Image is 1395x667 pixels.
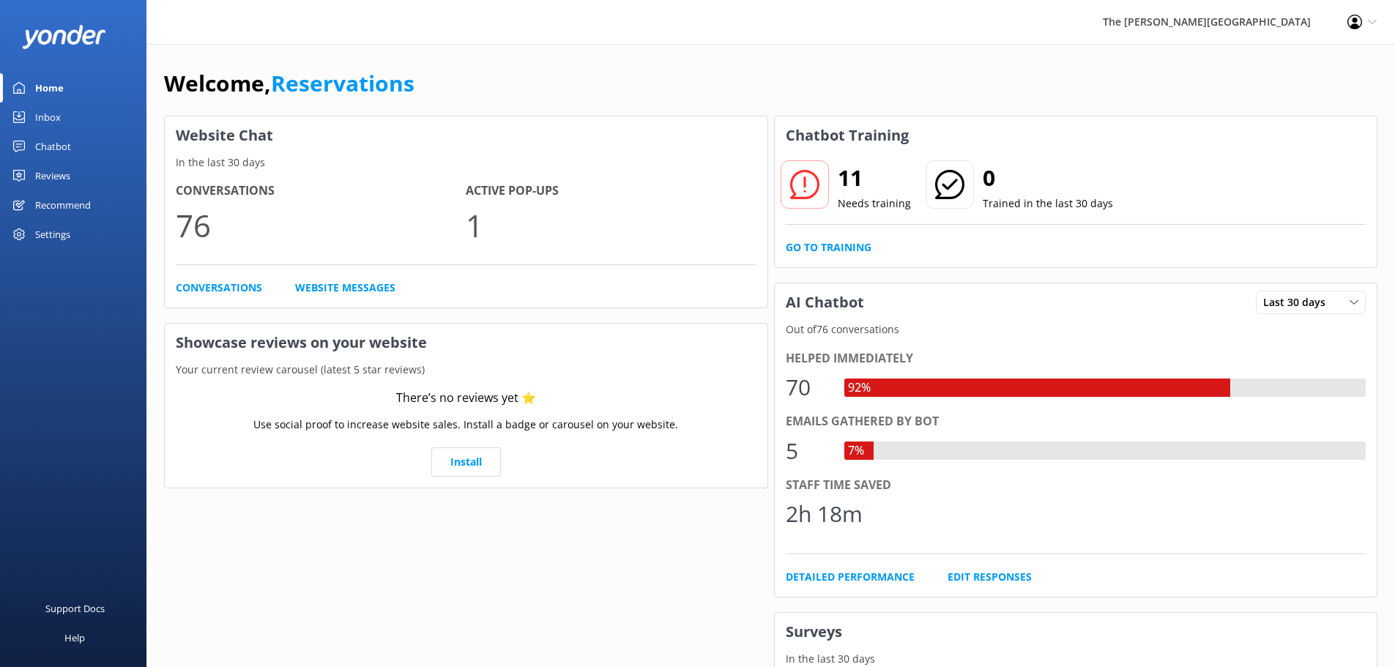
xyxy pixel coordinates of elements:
[844,441,868,461] div: 7%
[35,73,64,103] div: Home
[775,651,1377,667] p: In the last 30 days
[466,182,756,201] h4: Active Pop-ups
[786,496,863,532] div: 2h 18m
[844,379,874,398] div: 92%
[786,370,830,405] div: 70
[253,417,678,433] p: Use social proof to increase website sales. Install a badge or carousel on your website.
[271,68,414,98] a: Reservations
[466,201,756,250] p: 1
[786,569,915,585] a: Detailed Performance
[176,201,466,250] p: 76
[35,161,70,190] div: Reviews
[396,389,536,408] div: There’s no reviews yet ⭐
[165,324,767,362] h3: Showcase reviews on your website
[35,132,71,161] div: Chatbot
[838,195,911,212] p: Needs training
[35,190,91,220] div: Recommend
[1263,294,1334,310] span: Last 30 days
[786,412,1366,431] div: Emails gathered by bot
[176,280,262,296] a: Conversations
[775,283,875,321] h3: AI Chatbot
[22,25,106,49] img: yonder-white-logo.png
[35,220,70,249] div: Settings
[64,623,85,652] div: Help
[165,362,767,378] p: Your current review carousel (latest 5 star reviews)
[786,433,830,469] div: 5
[983,195,1113,212] p: Trained in the last 30 days
[948,569,1032,585] a: Edit Responses
[164,66,414,101] h1: Welcome,
[786,239,871,256] a: Go to Training
[838,160,911,195] h2: 11
[983,160,1113,195] h2: 0
[775,116,920,154] h3: Chatbot Training
[176,182,466,201] h4: Conversations
[786,476,1366,495] div: Staff time saved
[295,280,395,296] a: Website Messages
[786,349,1366,368] div: Helped immediately
[431,447,501,477] a: Install
[775,321,1377,338] p: Out of 76 conversations
[775,613,1377,651] h3: Surveys
[45,594,105,623] div: Support Docs
[35,103,61,132] div: Inbox
[165,116,767,154] h3: Website Chat
[165,154,767,171] p: In the last 30 days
